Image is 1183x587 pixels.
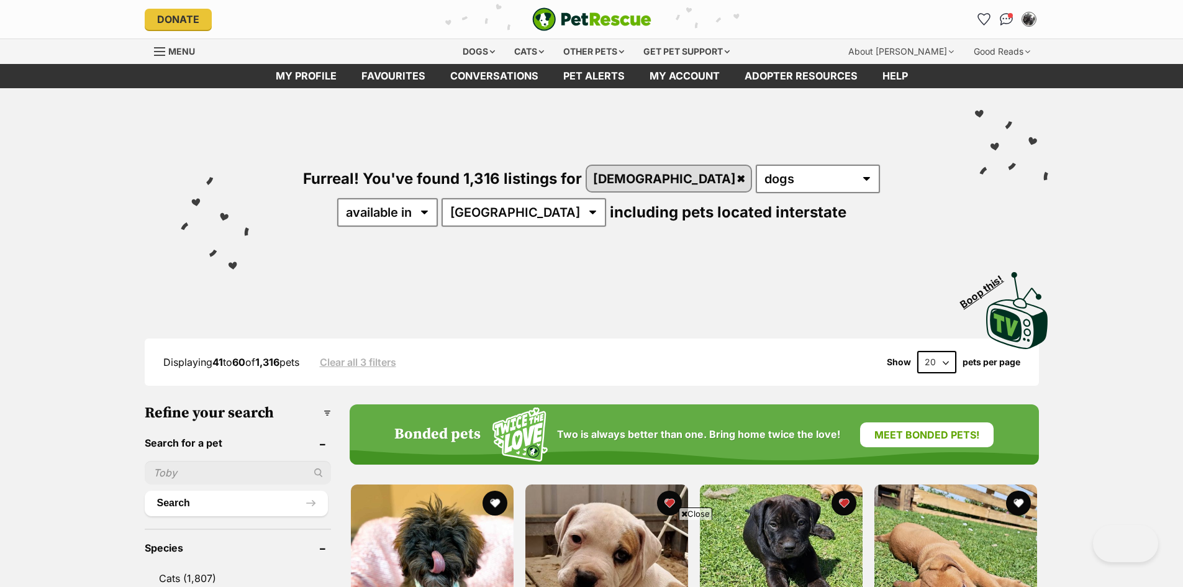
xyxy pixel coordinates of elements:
iframe: Help Scout Beacon - Open [1093,525,1158,562]
a: Adopter resources [732,64,870,88]
a: PetRescue [532,7,651,31]
div: Good Reads [965,39,1039,64]
div: Dogs [454,39,504,64]
button: favourite [657,491,682,516]
span: Boop this! [958,265,1015,310]
a: Help [870,64,920,88]
span: Furreal! You've found 1,316 listings for [303,170,582,188]
a: conversations [438,64,551,88]
div: About [PERSON_NAME] [840,39,963,64]
strong: 41 [212,356,223,368]
span: Menu [168,46,195,57]
button: Search [145,491,328,516]
a: Conversations [997,9,1017,29]
span: Two is always better than one. Bring home twice the love! [557,429,840,440]
div: Other pets [555,39,633,64]
button: favourite [832,491,856,516]
a: Boop this! [986,261,1048,352]
a: Pet alerts [551,64,637,88]
span: Displaying to of pets [163,356,299,368]
div: Get pet support [635,39,738,64]
img: PetRescue TV logo [986,272,1048,349]
a: Menu [154,39,204,61]
a: Favourites [349,64,438,88]
a: My account [637,64,732,88]
div: Cats [505,39,553,64]
h3: Refine your search [145,404,331,422]
a: Favourites [974,9,994,29]
button: My account [1019,9,1039,29]
img: Squiggle [492,407,548,462]
img: chat-41dd97257d64d25036548639549fe6c8038ab92f7586957e7f3b1b290dea8141.svg [1000,13,1013,25]
h4: Bonded pets [394,426,481,444]
iframe: Advertisement [291,525,893,581]
input: Toby [145,461,331,485]
img: Kate Stockwell profile pic [1023,13,1035,25]
a: Donate [145,9,212,30]
img: logo-e224e6f780fb5917bec1dbf3a21bbac754714ae5b6737aabdf751b685950b380.svg [532,7,651,31]
a: My profile [263,64,349,88]
header: Search for a pet [145,437,331,448]
span: Close [679,507,712,520]
strong: 1,316 [255,356,279,368]
button: favourite [483,491,507,516]
label: pets per page [963,357,1020,367]
button: favourite [1007,491,1031,516]
ul: Account quick links [974,9,1039,29]
a: Clear all 3 filters [320,357,396,368]
span: Show [887,357,911,367]
a: [DEMOGRAPHIC_DATA] [587,166,751,191]
span: including pets located interstate [610,203,846,221]
header: Species [145,542,331,553]
a: Meet bonded pets! [860,422,994,447]
strong: 60 [232,356,245,368]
